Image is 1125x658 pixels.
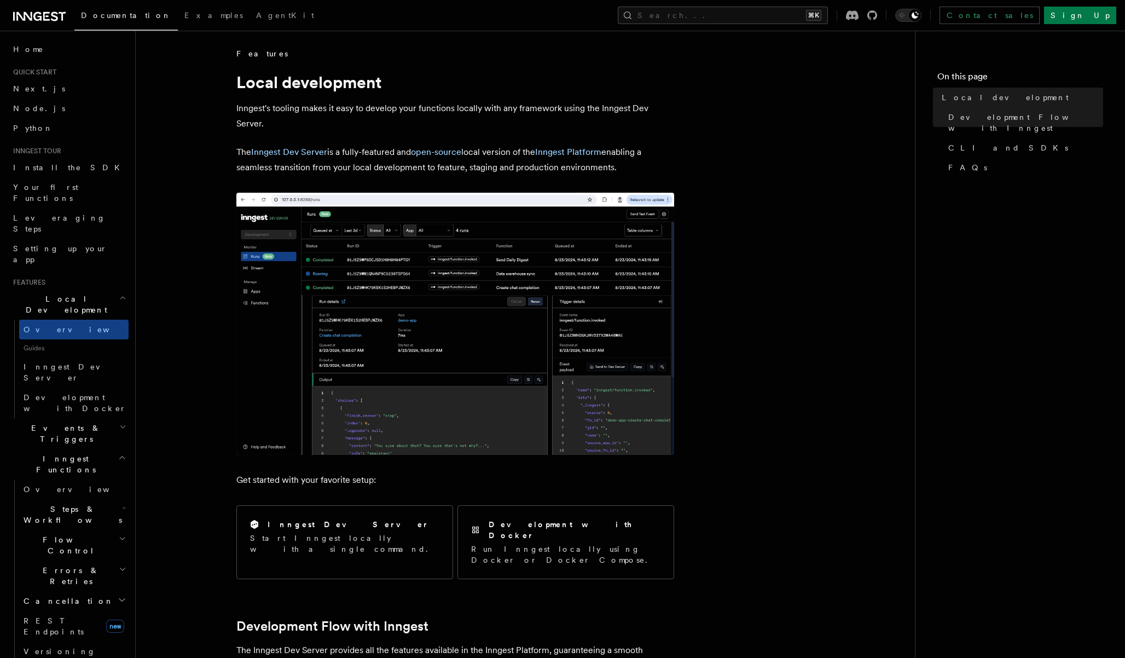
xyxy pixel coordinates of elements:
[471,544,660,565] p: Run Inngest locally using Docker or Docker Compose.
[9,278,45,287] span: Features
[944,107,1103,138] a: Development Flow with Inngest
[940,7,1040,24] a: Contact sales
[13,244,107,264] span: Setting up your app
[251,147,327,157] a: Inngest Dev Server
[236,101,674,131] p: Inngest's tooling makes it easy to develop your functions locally with any framework using the In...
[13,183,78,203] span: Your first Functions
[256,11,314,20] span: AgentKit
[178,3,250,30] a: Examples
[236,472,674,488] p: Get started with your favorite setup:
[1044,7,1116,24] a: Sign Up
[9,79,129,99] a: Next.js
[9,68,56,77] span: Quick start
[489,519,660,541] h2: Development with Docker
[19,561,129,591] button: Errors & Retries
[19,339,129,357] span: Guides
[236,619,428,634] a: Development Flow with Inngest
[806,10,821,21] kbd: ⌘K
[24,393,126,413] span: Development with Docker
[944,138,1103,158] a: CLI and SDKs
[74,3,178,31] a: Documentation
[9,158,129,177] a: Install the SDK
[13,213,106,233] span: Leveraging Steps
[236,145,674,175] p: The is a fully-featured and local version of the enabling a seamless transition from your local d...
[9,453,118,475] span: Inngest Functions
[19,388,129,418] a: Development with Docker
[944,158,1103,177] a: FAQs
[9,99,129,118] a: Node.js
[13,104,65,113] span: Node.js
[9,320,129,418] div: Local Development
[268,519,429,530] h2: Inngest Dev Server
[9,147,61,155] span: Inngest tour
[19,565,119,587] span: Errors & Retries
[457,505,674,579] a: Development with DockerRun Inngest locally using Docker or Docker Compose.
[948,162,987,173] span: FAQs
[19,499,129,530] button: Steps & Workflows
[236,72,674,92] h1: Local development
[9,118,129,138] a: Python
[13,84,65,93] span: Next.js
[19,611,129,642] a: REST Endpointsnew
[948,112,1103,134] span: Development Flow with Inngest
[9,39,129,59] a: Home
[81,11,171,20] span: Documentation
[250,533,439,555] p: Start Inngest locally with a single command.
[24,485,136,494] span: Overview
[236,193,674,455] img: The Inngest Dev Server on the Functions page
[535,147,601,157] a: Inngest Platform
[9,208,129,239] a: Leveraging Steps
[9,418,129,449] button: Events & Triggers
[24,362,117,382] span: Inngest Dev Server
[250,3,321,30] a: AgentKit
[942,92,1069,103] span: Local development
[9,289,129,320] button: Local Development
[9,423,119,445] span: Events & Triggers
[19,357,129,388] a: Inngest Dev Server
[184,11,243,20] span: Examples
[19,320,129,339] a: Overview
[19,534,119,556] span: Flow Control
[19,596,114,607] span: Cancellation
[13,124,53,132] span: Python
[9,177,129,208] a: Your first Functions
[9,293,119,315] span: Local Development
[19,480,129,499] a: Overview
[106,620,124,633] span: new
[13,163,126,172] span: Install the SDK
[236,505,453,579] a: Inngest Dev ServerStart Inngest locally with a single command.
[24,647,96,656] span: Versioning
[948,142,1068,153] span: CLI and SDKs
[411,147,461,157] a: open-source
[618,7,828,24] button: Search...⌘K
[895,9,921,22] button: Toggle dark mode
[937,88,1103,107] a: Local development
[937,70,1103,88] h4: On this page
[19,504,122,526] span: Steps & Workflows
[24,325,136,334] span: Overview
[19,530,129,561] button: Flow Control
[9,449,129,480] button: Inngest Functions
[19,591,129,611] button: Cancellation
[13,44,44,55] span: Home
[236,48,288,59] span: Features
[9,239,129,269] a: Setting up your app
[24,616,84,636] span: REST Endpoints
